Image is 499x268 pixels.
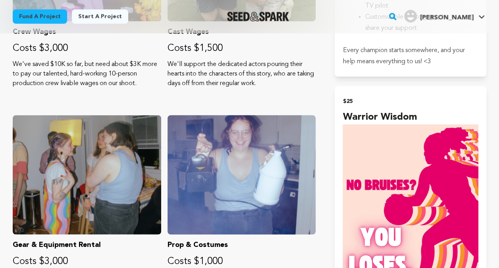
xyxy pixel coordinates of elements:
a: Start a project [72,10,128,24]
p: Every champion starts somewhere, and your help means everything to us! <3 [343,45,478,67]
a: Seed&Spark Homepage [227,12,289,21]
p: Costs $3,000 [13,255,161,268]
a: Fund a project [13,10,67,24]
h4: Warrior Wisdom [343,110,478,124]
p: Costs $1,500 [168,42,316,55]
p: Prop & Costumes [168,239,316,251]
p: We've saved $10K so far, but need about $3K more to pay our talented, hard-working 10-person prod... [13,60,161,88]
span: Adeline H.'s Profile [403,8,486,25]
div: Adeline H.'s Profile [404,10,474,23]
img: Seed&Spark Logo Dark Mode [227,12,289,21]
span: [PERSON_NAME] [420,15,474,21]
h2: $25 [343,96,478,107]
p: We'll support the dedicated actors pouring their hearts into the characters of this story, who ar... [168,60,316,88]
p: Gear & Equipment Rental [13,239,161,251]
p: Costs $1,000 [168,255,316,268]
p: Costs $3,000 [13,42,161,55]
a: Adeline H.'s Profile [403,8,486,23]
img: user.png [404,10,417,23]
